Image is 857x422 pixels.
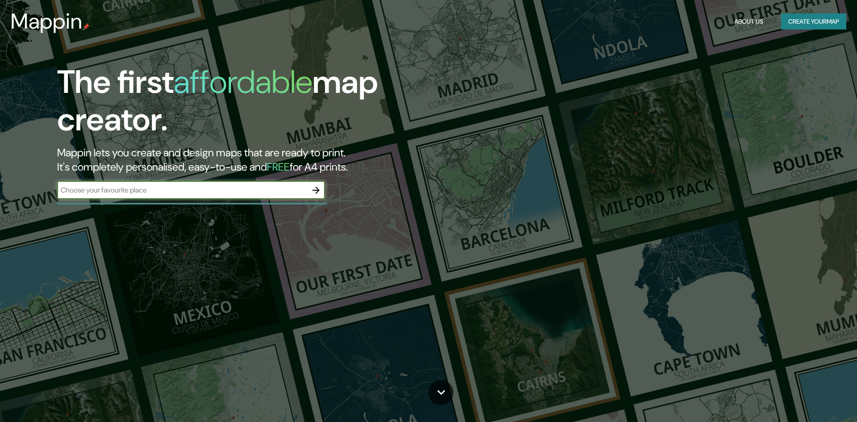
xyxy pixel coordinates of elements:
h3: Mappin [11,9,83,34]
h1: affordable [174,61,312,103]
h1: The first map creator. [57,63,486,146]
h2: Mappin lets you create and design maps that are ready to print. It's completely personalised, eas... [57,146,486,174]
button: Create yourmap [781,13,846,30]
h5: FREE [267,160,290,174]
button: About Us [731,13,767,30]
input: Choose your favourite place [57,185,307,195]
img: mappin-pin [83,23,90,30]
